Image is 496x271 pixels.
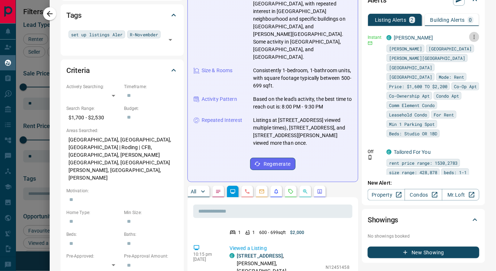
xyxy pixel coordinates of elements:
p: Size & Rooms [202,67,233,74]
button: Open [165,35,175,45]
div: condos.ca [230,253,235,258]
p: Min Size: [124,209,178,216]
p: Actively Searching: [66,83,120,90]
p: 600 - 699 sqft [259,229,286,236]
button: Regenerate [250,158,295,170]
p: 0 [469,17,472,22]
svg: Requests [288,189,294,194]
span: [PERSON_NAME] [389,45,422,52]
p: No showings booked [368,233,479,239]
p: 1 [252,229,255,236]
h2: Showings [368,214,398,226]
p: Areas Searched: [66,127,178,134]
svg: Email [368,41,373,46]
p: Listing Alerts [375,17,406,22]
a: [STREET_ADDRESS] [237,253,283,259]
div: Showings [368,211,479,229]
p: Baths: [124,231,178,238]
a: Condos [405,189,442,201]
svg: Calls [244,189,250,194]
p: Viewed a Listing [230,245,350,252]
p: N12451458 [326,264,350,271]
p: Motivation: [66,188,178,194]
span: rent price range: 1530,2783 [389,159,458,167]
span: [GEOGRAPHIC_DATA] [389,73,432,81]
svg: Push Notification Only [368,155,373,160]
span: Comm Element Condo [389,102,435,109]
a: Mr.Loft [442,189,479,201]
p: Instant [368,34,382,41]
span: Beds: Studio OR 1BD [389,130,437,137]
span: set up listings Aler [71,31,123,38]
p: $1,700 - $2,530 [66,112,120,124]
svg: Agent Actions [317,189,323,194]
span: Price: $1,600 TO $2,200 [389,83,447,90]
p: Budget: [124,105,178,112]
svg: Listing Alerts [273,189,279,194]
svg: Notes [215,189,221,194]
p: New Alert: [368,179,479,187]
svg: Opportunities [302,189,308,194]
div: condos.ca [387,35,392,40]
p: [DATE] [193,257,219,262]
p: Based on the lead's activity, the best time to reach out is: 8:00 PM - 9:30 PM [253,95,352,111]
span: R-Novembder [130,31,158,38]
p: Activity Pattern [202,95,237,103]
div: Tags [66,7,178,24]
a: Tailored For You [394,149,431,155]
span: Min 1 Parking Spot [389,120,435,128]
p: Building Alerts [430,17,465,22]
p: Repeated Interest [202,116,242,124]
span: Co-Op Apt [454,83,477,90]
span: Co-Ownership Apt [389,92,430,99]
p: 2 [411,17,414,22]
h2: Tags [66,9,82,21]
span: [PERSON_NAME][GEOGRAPHIC_DATA] [389,54,465,62]
span: [GEOGRAPHIC_DATA] [389,64,432,71]
span: size range: 428,878 [389,169,437,176]
p: Pre-Approved: [66,253,120,259]
span: Leasehold Condo [389,111,427,118]
p: Timeframe: [124,83,178,90]
span: Condo Apt [436,92,459,99]
span: [GEOGRAPHIC_DATA] [429,45,472,52]
svg: Emails [259,189,265,194]
span: For Rent [434,111,454,118]
p: 10:15 pm [193,252,219,257]
a: [PERSON_NAME] [394,35,433,41]
a: Property [368,189,405,201]
div: Criteria [66,62,178,79]
h2: Criteria [66,65,90,76]
svg: Lead Browsing Activity [230,189,236,194]
p: Listings at [STREET_ADDRESS] viewed multiple times), [STREET_ADDRESS], and [STREET_ADDRESS][PERSO... [253,116,352,147]
p: Consistently 1-bedroom, 1-bathroom units, with square footage typically between 500-699 sqft. [253,67,352,90]
p: $2,000 [290,229,305,236]
p: [GEOGRAPHIC_DATA], [GEOGRAPHIC_DATA], [GEOGRAPHIC_DATA] | Roding | CFB, [GEOGRAPHIC_DATA], [PERSO... [66,134,178,184]
span: Mode: Rent [439,73,464,81]
p: Off [368,148,382,155]
span: beds: 1-1 [444,169,467,176]
p: Beds: [66,231,120,238]
p: Pre-Approval Amount: [124,253,178,259]
p: 1 [238,229,241,236]
button: New Showing [368,247,479,258]
p: Home Type: [66,209,120,216]
div: condos.ca [387,149,392,155]
p: All [191,189,197,194]
p: Search Range: [66,105,120,112]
